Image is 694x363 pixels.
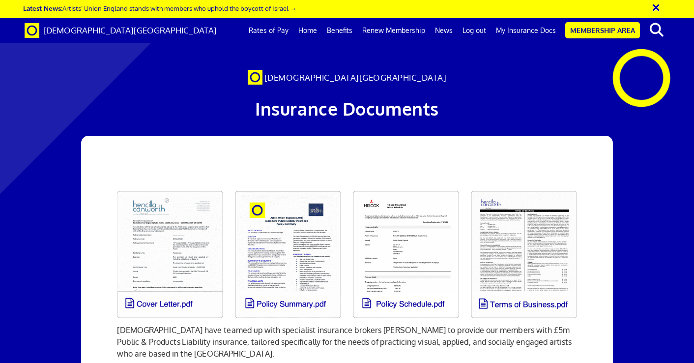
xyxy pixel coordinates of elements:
[117,324,577,360] p: [DEMOGRAPHIC_DATA] have teamed up with specialist insurance brokers [PERSON_NAME] to provide our ...
[642,20,672,40] button: search
[255,97,439,120] span: Insurance Documents
[357,18,430,43] a: Renew Membership
[17,18,224,43] a: Brand [DEMOGRAPHIC_DATA][GEOGRAPHIC_DATA]
[43,25,217,35] span: [DEMOGRAPHIC_DATA][GEOGRAPHIC_DATA]
[322,18,357,43] a: Benefits
[23,4,296,12] a: Latest News:Artists’ Union England stands with members who uphold the boycott of Israel →
[244,18,293,43] a: Rates of Pay
[491,18,561,43] a: My Insurance Docs
[458,18,491,43] a: Log out
[293,18,322,43] a: Home
[430,18,458,43] a: News
[264,72,447,83] span: [DEMOGRAPHIC_DATA][GEOGRAPHIC_DATA]
[23,4,62,12] strong: Latest News:
[565,22,640,38] a: Membership Area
